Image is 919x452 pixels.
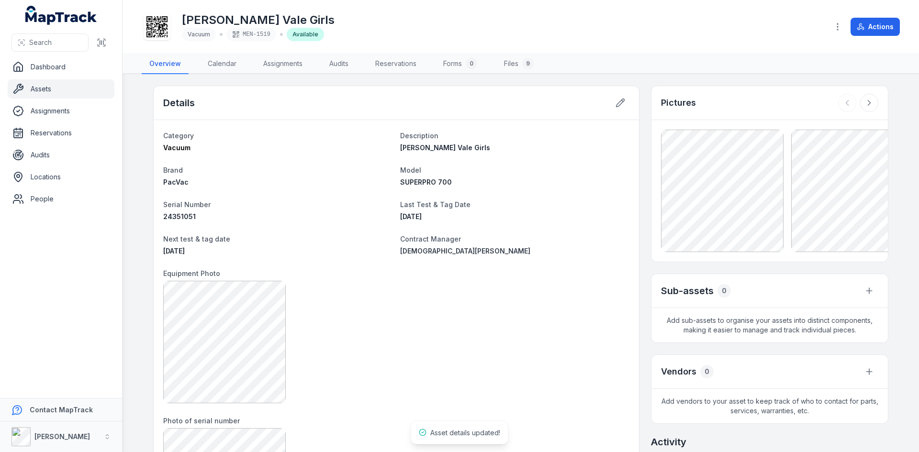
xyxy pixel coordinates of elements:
a: Files9 [496,54,541,74]
span: Category [163,132,194,140]
a: Locations [8,167,114,187]
button: Search [11,33,89,52]
span: Photo of serial number [163,417,240,425]
a: Forms0 [436,54,485,74]
span: SUPERPRO 700 [400,178,452,186]
a: Audits [8,145,114,165]
h3: Vendors [661,365,696,378]
span: Model [400,166,421,174]
span: Equipment Photo [163,269,220,277]
h2: Activity [651,435,686,449]
div: 0 [466,58,477,69]
a: Calendar [200,54,244,74]
h3: Pictures [661,96,696,110]
div: 9 [522,58,534,69]
time: 2/6/2026, 10:25:00 AM [163,247,185,255]
a: Overview [142,54,189,74]
span: Next test & tag date [163,235,230,243]
span: [PERSON_NAME] Vale Girls [400,143,490,152]
a: [DEMOGRAPHIC_DATA][PERSON_NAME] [400,246,629,256]
h2: Details [163,96,195,110]
div: MEN-1519 [226,28,276,41]
span: Vacuum [163,143,191,152]
span: Brand [163,166,183,174]
a: People [8,189,114,209]
span: Add sub-assets to organise your assets into distinct components, making it easier to manage and t... [651,308,888,342]
a: Assets [8,79,114,99]
button: Actions [851,18,900,36]
span: 24351051 [163,212,196,220]
div: 0 [700,365,714,378]
span: [DATE] [400,212,422,220]
a: Assignments [8,101,114,121]
span: PacVac [163,178,189,186]
span: Description [400,132,438,140]
time: 8/6/2025, 11:25:00 AM [400,212,422,220]
span: Vacuum [188,31,210,38]
a: Reservations [8,123,114,143]
span: Add vendors to your asset to keep track of who to contact for parts, services, warranties, etc. [651,389,888,423]
a: Audits [322,54,356,74]
span: Serial Number [163,200,211,209]
a: Dashboard [8,57,114,77]
h1: [PERSON_NAME] Vale Girls [182,12,335,28]
span: Last Test & Tag Date [400,200,471,209]
span: Asset details updated! [430,429,500,437]
a: MapTrack [25,6,97,25]
a: Reservations [368,54,424,74]
span: Contract Manager [400,235,461,243]
span: Search [29,38,52,47]
div: Available [287,28,324,41]
h2: Sub-assets [661,284,714,298]
strong: [PERSON_NAME] [34,432,90,441]
strong: Contact MapTrack [30,406,93,414]
a: Assignments [256,54,310,74]
span: [DATE] [163,247,185,255]
div: 0 [717,284,731,298]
